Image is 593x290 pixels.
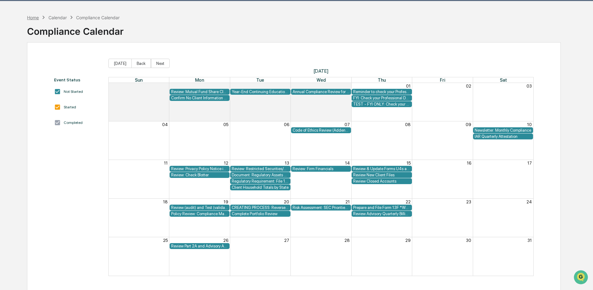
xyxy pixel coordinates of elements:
button: 04 [162,122,168,127]
div: Annual Compliance Review for Firm Rule 206(4)-7 [293,89,349,94]
div: Complete Portfolio Review [232,211,289,216]
div: Client Household Totals by State [232,185,289,190]
button: 28 [162,84,168,88]
button: 12 [224,161,228,165]
a: Powered byPylon [44,154,75,159]
button: 20 [284,199,289,204]
a: 🔎Data Lookup [4,136,42,147]
div: We're available if you need us! [28,54,85,59]
div: Review: Firm Financials [293,166,349,171]
div: Review: Mutual Fund Share Class [171,89,228,94]
div: IAR Quarterly Attestation [475,134,531,139]
button: 11 [164,161,168,165]
span: Thu [378,77,386,83]
button: 29 [405,238,411,243]
div: Code of Ethics Review (Addendum to Compliance Manual) [293,128,349,133]
span: [DATE] [21,84,33,89]
button: 29 [223,84,228,88]
div: Review & Update Forms U4s and Form 2Bs [353,166,410,171]
button: 21 [345,199,350,204]
button: See all [96,68,113,75]
button: 02 [466,84,471,88]
div: TEST - FYI ONLY: Check your professional designation and IAR credits! [353,102,410,106]
span: Preclearance [12,127,40,133]
span: Data Lookup [12,139,39,145]
div: Review: Privacy Policy Notice in 2A [171,166,228,171]
div: Compliance Calendar [76,15,120,20]
button: 17 [527,161,532,165]
span: • [52,101,54,106]
button: 18 [163,199,168,204]
button: 03 [527,84,532,88]
span: Tue [256,77,264,83]
button: 24 [527,199,532,204]
div: Policy Review: Compliance Manual and Code of Ethics [171,211,228,216]
span: Mon [195,77,204,83]
p: How can we help? [6,13,113,23]
div: Risk Assessment: SEC Priorities/Annual Amendment/Preparation Filings [293,205,349,210]
img: 1746055101610-c473b297-6a78-478c-a979-82029cc54cd1 [6,48,17,59]
div: Document: Regulatory Assets Under Management [232,173,289,177]
div: Review: Check Blotter [171,173,228,177]
img: Jack Rasmussen [6,95,16,105]
button: 23 [466,199,471,204]
span: Sat [500,77,507,83]
button: 10 [527,122,532,127]
img: 8933085812038_c878075ebb4cc5468115_72.jpg [13,48,24,59]
span: Attestations [51,127,77,133]
button: 31 [345,84,350,88]
div: 🖐️ [6,128,11,133]
button: 19 [224,199,228,204]
a: 🗄️Attestations [43,125,80,136]
div: Review Closed Accounts [353,179,410,184]
div: Newsletter: Monthly Compliance [475,128,531,133]
iframe: Open customer support [573,270,590,286]
span: Pylon [62,154,75,159]
div: Month View [108,77,534,276]
div: Regulatory Requirement: File 13H (if applicable) - DOES NOT APPLY [232,179,289,184]
div: Started [64,105,76,109]
button: Start new chat [106,49,113,57]
div: Start new chat [28,48,102,54]
button: 13 [285,161,289,165]
button: 06 [284,122,289,127]
div: Prepare and File Form 13F *What does True West do and what do we do??? [353,205,410,210]
div: Calendar [48,15,67,20]
div: Completed [64,120,83,125]
button: 08 [405,122,411,127]
button: 22 [406,199,411,204]
div: 🔎 [6,139,11,144]
div: Review Part 2A and Advisory Agreement [171,244,228,248]
button: Back [131,59,151,68]
div: FYI: Check your Professional Designation and IAR Credit Status [353,96,410,100]
img: 1746055101610-c473b297-6a78-478c-a979-82029cc54cd1 [12,102,17,106]
button: 07 [344,122,350,127]
div: Confirm No Client Information Breach Occurred [171,96,228,100]
button: 28 [344,238,350,243]
button: 27 [284,238,289,243]
div: Review New Client Files [353,173,410,177]
div: Past conversations [6,69,42,74]
span: [PERSON_NAME] [19,101,50,106]
button: 01 [406,84,411,88]
button: [DATE] [108,59,132,68]
div: Year-End Continuing Education (CE) Report [232,89,289,94]
span: [DATE] [55,101,68,106]
div: Reminder to check your Professional Designation and IAR CE credits. [353,89,410,94]
button: 14 [345,161,350,165]
span: Sun [135,77,143,83]
button: 31 [527,238,532,243]
span: Wed [317,77,326,83]
div: CREATING PROCESS: Reverse Churning Review [232,205,289,210]
div: 🗄️ [45,128,50,133]
button: 09 [466,122,471,127]
button: Next [151,59,170,68]
div: Event Status [54,77,102,82]
a: 🖐️Preclearance [4,125,43,136]
div: Compliance Calendar [27,21,124,37]
div: Review: Restricted Securities/Watchlist [232,166,289,171]
span: Fri [440,77,445,83]
div: Not Started [64,89,83,94]
div: Home [27,15,39,20]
